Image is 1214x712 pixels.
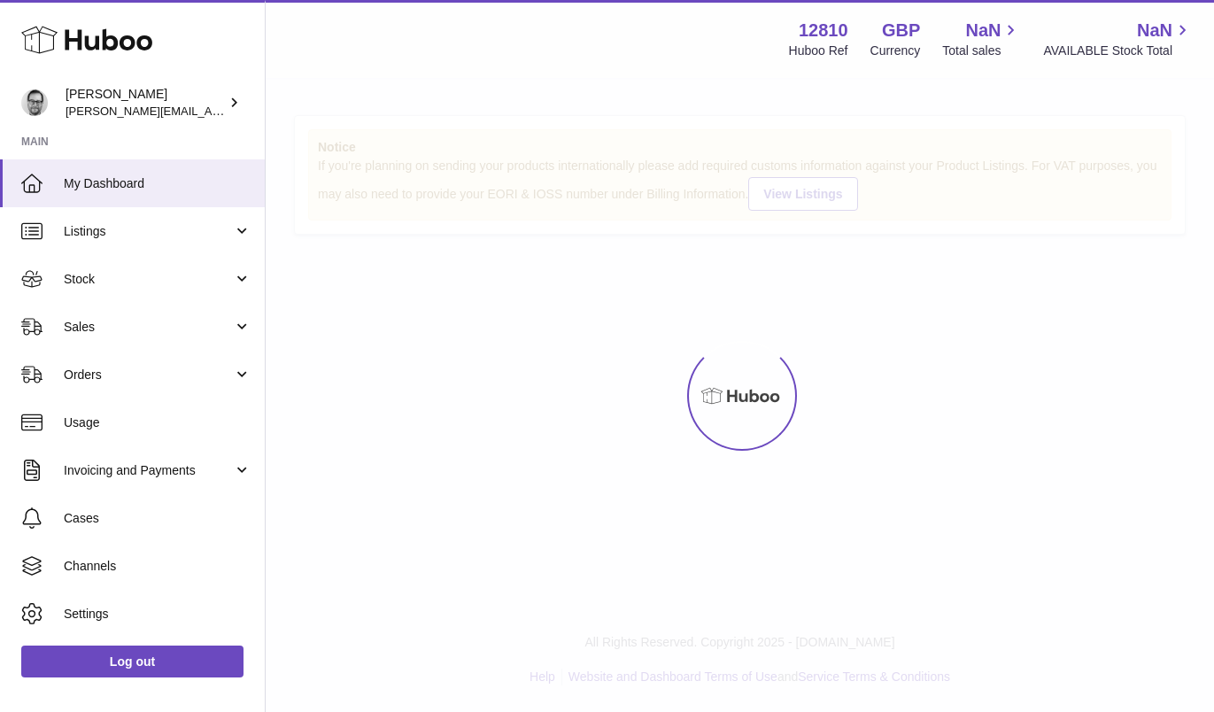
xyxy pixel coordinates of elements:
span: NaN [965,19,1001,43]
img: alex@digidistiller.com [21,89,48,116]
a: NaN AVAILABLE Stock Total [1043,19,1193,59]
span: Settings [64,606,251,623]
span: Listings [64,223,233,240]
div: Currency [870,43,921,59]
a: Log out [21,646,244,677]
span: Orders [64,367,233,383]
span: NaN [1137,19,1172,43]
strong: GBP [882,19,920,43]
span: Sales [64,319,233,336]
span: Usage [64,414,251,431]
span: Stock [64,271,233,288]
span: [PERSON_NAME][EMAIL_ADDRESS][DOMAIN_NAME] [66,104,355,118]
span: Invoicing and Payments [64,462,233,479]
span: Cases [64,510,251,527]
span: Total sales [942,43,1021,59]
div: [PERSON_NAME] [66,86,225,120]
span: Channels [64,558,251,575]
a: NaN Total sales [942,19,1021,59]
strong: 12810 [799,19,848,43]
div: Huboo Ref [789,43,848,59]
span: AVAILABLE Stock Total [1043,43,1193,59]
span: My Dashboard [64,175,251,192]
